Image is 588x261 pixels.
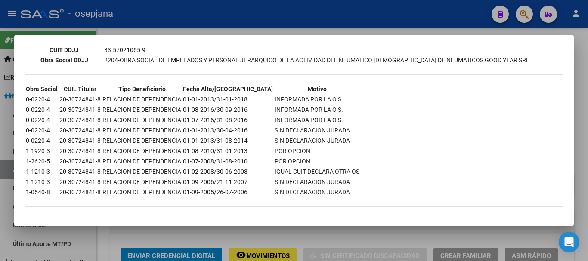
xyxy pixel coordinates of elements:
[104,45,530,55] td: 33-57021065-9
[25,115,58,125] td: 0-0220-4
[25,177,58,187] td: 1-1210-3
[59,84,101,94] th: CUIL Titular
[559,232,579,252] div: Open Intercom Messenger
[25,187,58,197] td: 1-0540-8
[183,105,273,114] td: 01-08-2016/30-09-2016
[183,126,273,135] td: 01-01-2013/30-04-2016
[102,187,182,197] td: RELACION DE DEPENDENCIA
[102,105,182,114] td: RELACION DE DEPENDENCIA
[102,126,182,135] td: RELACION DE DEPENDENCIA
[274,136,360,145] td: SIN DECLARACION JURADA
[274,105,360,114] td: INFORMADA POR LA O.S.
[59,105,101,114] td: 20-30724841-8
[59,146,101,156] td: 20-30724841-8
[59,167,101,176] td: 20-30724841-8
[183,146,273,156] td: 01-08-2010/31-01-2013
[59,95,101,104] td: 20-30724841-8
[274,84,360,94] th: Motivo
[183,167,273,176] td: 01-02-2008/30-06-2008
[102,115,182,125] td: RELACION DE DEPENDENCIA
[183,136,273,145] td: 01-01-2013/31-08-2014
[274,167,360,176] td: IGUAL CUIT DECLARA OTRA OS
[102,177,182,187] td: RELACION DE DEPENDENCIA
[25,146,58,156] td: 1-1920-3
[274,157,360,166] td: POR OPCION
[102,167,182,176] td: RELACION DE DEPENDENCIA
[25,45,103,55] th: CUIT DDJJ
[274,95,360,104] td: INFORMADA POR LA O.S.
[102,136,182,145] td: RELACION DE DEPENDENCIA
[102,157,182,166] td: RELACION DE DEPENDENCIA
[104,55,530,65] td: 2204-OBRA SOCIAL DE EMPLEADOS Y PERSONAL JERARQUICO DE LA ACTIVIDAD DEL NEUMATICO [DEMOGRAPHIC_DA...
[183,157,273,166] td: 01-07-2008/31-08-2010
[59,157,101,166] td: 20-30724841-8
[59,136,101,145] td: 20-30724841-8
[183,95,273,104] td: 01-01-2013/31-01-2018
[102,95,182,104] td: RELACION DE DEPENDENCIA
[59,177,101,187] td: 20-30724841-8
[25,136,58,145] td: 0-0220-4
[59,126,101,135] td: 20-30724841-8
[183,187,273,197] td: 01-09-2005/26-07-2006
[59,187,101,197] td: 20-30724841-8
[25,95,58,104] td: 0-0220-4
[25,157,58,166] td: 1-2620-5
[25,55,103,65] th: Obra Social DDJJ
[274,146,360,156] td: POR OPCION
[102,146,182,156] td: RELACION DE DEPENDENCIA
[25,167,58,176] td: 1-1210-3
[183,177,273,187] td: 01-09-2006/21-11-2007
[274,187,360,197] td: SIN DECLARACION JURADA
[274,115,360,125] td: INFORMADA POR LA O.S.
[25,126,58,135] td: 0-0220-4
[25,105,58,114] td: 0-0220-4
[25,84,58,94] th: Obra Social
[102,84,182,94] th: Tipo Beneficiario
[274,177,360,187] td: SIN DECLARACION JURADA
[183,115,273,125] td: 01-07-2016/31-08-2016
[59,115,101,125] td: 20-30724841-8
[274,126,360,135] td: SIN DECLARACION JURADA
[183,84,273,94] th: Fecha Alta/[GEOGRAPHIC_DATA]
